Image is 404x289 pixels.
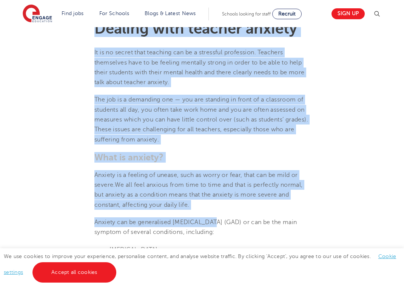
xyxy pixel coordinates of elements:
a: Accept all cookies [32,262,116,283]
span: Anxiety can be generalised [MEDICAL_DATA] (GAD) or can be the main symptom of several conditions,... [94,219,297,235]
a: Sign up [332,8,365,19]
span: We use cookies to improve your experience, personalise content, and analyse website traffic. By c... [4,254,396,275]
span: Anxiety is a feeling of unease, such as worry or fear, that can be mild or severe. [94,172,298,188]
a: For Schools [99,11,129,16]
span: It is no secret that teaching can be a stressful profession. Teachers themselves have to be feeli... [94,49,305,86]
span: [MEDICAL_DATA] [109,246,157,253]
span: We all feel anxious from time to time and that is perfectly normal, but anxiety as a condition me... [94,172,303,208]
a: Blogs & Latest News [145,11,196,16]
a: Recruit [272,9,302,19]
span: Recruit [278,11,296,17]
span: What is anxiety? [94,152,163,163]
a: Find jobs [62,11,84,16]
span: Schools looking for staff [222,11,271,17]
img: Engage Education [23,5,52,23]
h1: Dealing with teacher anxiety [94,21,310,36]
span: The job is a demanding one — you are standing in front of a classroom of students all day, you of... [94,96,308,143]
